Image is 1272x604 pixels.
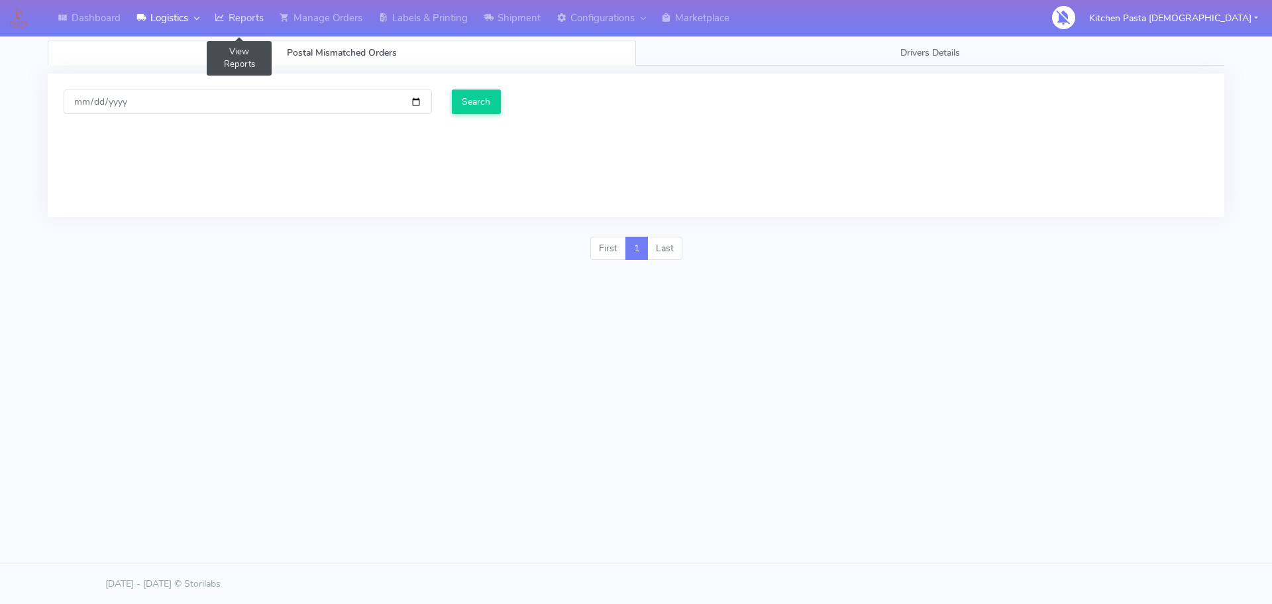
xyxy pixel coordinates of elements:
input: Search [452,90,501,114]
span: Postal Mismatched Orders [287,46,397,59]
a: 1 [625,237,648,261]
span: Drivers Details [900,46,960,59]
ul: Tabs [48,40,1224,66]
button: Kitchen Pasta [DEMOGRAPHIC_DATA] [1079,5,1268,32]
